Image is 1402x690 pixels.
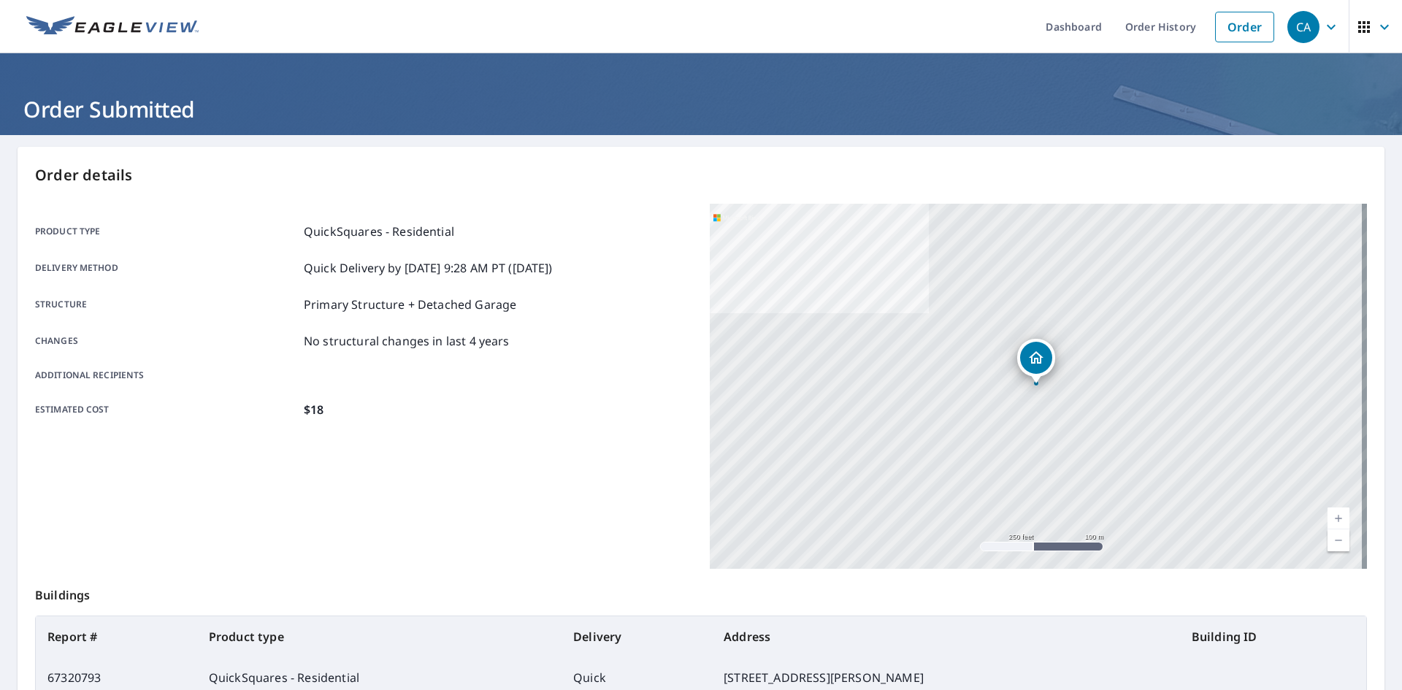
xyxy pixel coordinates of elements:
[35,569,1367,616] p: Buildings
[304,296,516,313] p: Primary Structure + Detached Garage
[197,616,562,657] th: Product type
[35,296,298,313] p: Structure
[1287,11,1319,43] div: CA
[1017,339,1055,384] div: Dropped pin, building 1, Residential property, 7132 Jarvis Rd Sarasota, FL 34241
[1180,616,1366,657] th: Building ID
[35,401,298,418] p: Estimated cost
[1215,12,1274,42] a: Order
[35,164,1367,186] p: Order details
[304,332,510,350] p: No structural changes in last 4 years
[562,616,712,657] th: Delivery
[26,16,199,38] img: EV Logo
[18,94,1384,124] h1: Order Submitted
[712,616,1180,657] th: Address
[35,259,298,277] p: Delivery method
[304,223,454,240] p: QuickSquares - Residential
[1328,529,1349,551] a: Current Level 17, Zoom Out
[304,259,553,277] p: Quick Delivery by [DATE] 9:28 AM PT ([DATE])
[35,332,298,350] p: Changes
[35,369,298,382] p: Additional recipients
[304,401,323,418] p: $18
[36,616,197,657] th: Report #
[1328,507,1349,529] a: Current Level 17, Zoom In
[35,223,298,240] p: Product type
